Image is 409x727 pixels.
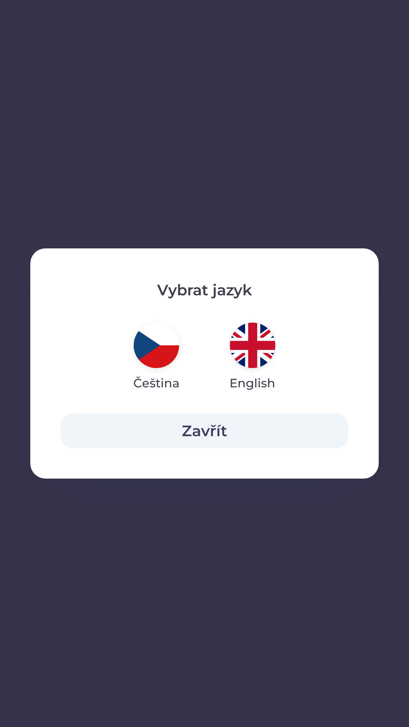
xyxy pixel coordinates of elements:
button: Zavřít [61,413,348,448]
img: en flag [230,323,275,368]
p: English [229,374,275,392]
button: Čeština [115,317,198,398]
p: Vybrat jazyk [61,279,348,301]
img: cs flag [134,323,179,368]
button: English [211,317,293,398]
p: Čeština [133,374,180,392]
